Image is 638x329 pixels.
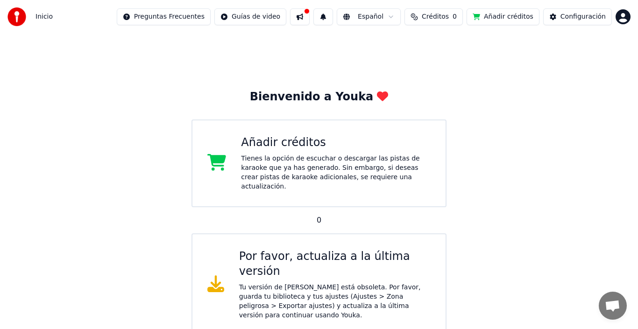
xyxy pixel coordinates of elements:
span: 0 [453,12,457,21]
button: Preguntas Frecuentes [117,8,211,25]
div: Tienes la opción de escuchar o descargar las pistas de karaoke que ya has generado. Sin embargo, ... [241,154,431,191]
nav: breadcrumb [35,12,53,21]
span: Inicio [35,12,53,21]
div: Añadir créditos [241,135,431,150]
div: Configuración [560,12,606,21]
img: youka [7,7,26,26]
div: Por favor, actualiza a la última versión [239,249,431,279]
button: Guías de video [214,8,286,25]
div: Tu versión de [PERSON_NAME] está obsoleta. Por favor, guarda tu biblioteca y tus ajustes (Ajustes... [239,283,431,320]
button: Créditos0 [404,8,463,25]
div: Bienvenido a Youka [250,90,389,105]
button: Configuración [543,8,612,25]
span: Créditos [422,12,449,21]
a: Chat abierto [599,292,627,320]
button: Añadir créditos [467,8,539,25]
